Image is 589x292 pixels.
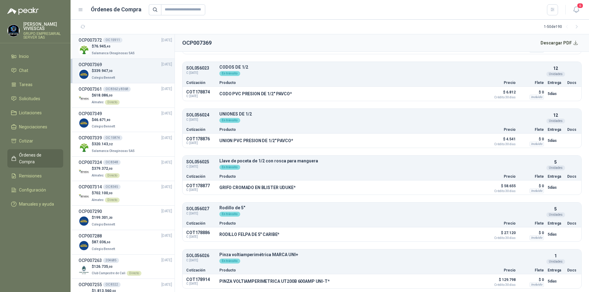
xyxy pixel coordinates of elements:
span: [DATE] [161,160,172,165]
span: Solicitudes [19,95,40,102]
span: 126.735 [94,264,113,269]
p: $ 0 [519,135,544,143]
span: Salamanca Oleaginosas SAS [92,51,135,55]
img: Company Logo [79,69,89,80]
p: Pinza voltiamperimétrica MARCA UNI+ [219,252,544,257]
div: En tránsito [219,259,240,264]
p: Docs [567,222,578,225]
span: Almatec [92,174,104,177]
div: OC 8322 [103,282,121,287]
span: [DATE] [161,233,172,239]
span: Órdenes de Compra [19,152,57,165]
span: ,80 [106,118,110,122]
div: OC 8345 [103,184,121,189]
p: COT178886 [186,230,216,235]
p: $ [92,117,116,123]
a: Cotizar [7,135,63,147]
span: [DATE] [161,135,172,141]
h3: OCP007349 [79,110,102,117]
span: Colegio Bennett [92,247,115,251]
p: Precio [485,222,516,225]
p: Producto [219,268,481,272]
img: Company Logo [79,191,89,202]
a: Inicio [7,51,63,62]
div: Incluido [529,142,544,146]
div: Unidades [546,259,565,264]
span: 320.143 [94,142,113,146]
a: Manuales y ayuda [7,198,63,210]
p: Docs [567,268,578,272]
span: 379.372 [94,166,113,171]
p: $ 0 [519,276,544,283]
div: Unidades [546,165,565,170]
p: Flete [519,128,544,131]
p: Producto [219,175,481,178]
span: Chat [19,67,28,74]
h3: OCP007263 [79,257,102,264]
p: $ [92,68,116,74]
p: PINZA VOLTIAMPERIMETRICA UT200B 600AMP UNI-T* [219,279,330,284]
div: En tránsito [219,118,240,123]
img: Company Logo [79,93,89,104]
p: SOL056024 [186,113,216,117]
h3: OCP007290 [79,208,102,215]
p: Flete [519,81,544,85]
img: Company Logo [79,142,89,153]
p: 5 [554,206,557,212]
div: 1 - 50 de 190 [544,22,582,32]
p: 5 días [548,137,564,144]
span: ,20 [108,216,113,219]
div: OC 15911 [103,38,122,43]
span: Colegio Bennett [92,125,115,128]
p: COT178876 [186,136,216,141]
p: $ [92,141,136,147]
p: Precio [485,268,516,272]
span: Tareas [19,81,33,88]
p: Flete [519,222,544,225]
span: ,60 [106,241,110,244]
span: Crédito 30 días [485,237,516,240]
p: $ 4.541 [485,135,516,146]
img: Company Logo [79,167,89,177]
span: 199.301 [94,215,113,220]
p: UNIONES DE 1/2 [219,112,544,116]
p: 5 días [548,184,564,191]
p: Docs [567,81,578,85]
p: 5 días [548,90,564,97]
p: $ 27.120 [485,229,516,240]
p: 5 [554,159,557,165]
span: [DATE] [161,282,172,288]
p: Entrega [548,81,564,85]
div: Directo [105,173,120,178]
span: C: [DATE] [186,235,216,239]
p: Producto [219,128,481,131]
a: OCP007290[DATE] Company Logo$199.301,20Colegio Bennett [79,208,172,227]
span: [DATE] [161,257,172,263]
p: 1 [554,252,557,259]
h3: OCP007314 [79,184,102,190]
span: Configuración [19,187,46,193]
p: 12 [553,65,558,72]
span: C: [DATE] [186,188,216,192]
span: [DATE] [161,111,172,116]
span: Salamanca Oleaginosas SAS [92,149,135,153]
a: OCP007361OC 8362 y 8368[DATE] Company Logo$618.086,00AlmatecDirecto [79,86,172,105]
a: Solicitudes [7,93,63,104]
a: Chat [7,65,63,76]
img: Company Logo [79,216,89,226]
span: [DATE] [161,37,172,43]
p: $ [92,190,120,196]
p: Rodillo de 5" [219,206,544,210]
div: Incluido [529,48,544,53]
p: Llave de poceta de 1/2 con rosca para manguera [219,159,544,163]
span: 339.947 [94,69,113,73]
p: $ 6.812 [485,89,516,99]
p: Cotización [186,175,216,178]
div: En tránsito [219,165,240,170]
span: C: [DATE] [186,117,216,122]
div: En tránsito [219,71,240,76]
span: 76.945 [94,44,110,48]
span: C: [DATE] [186,258,216,263]
p: $ [92,264,141,270]
p: Cotización [186,81,216,85]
